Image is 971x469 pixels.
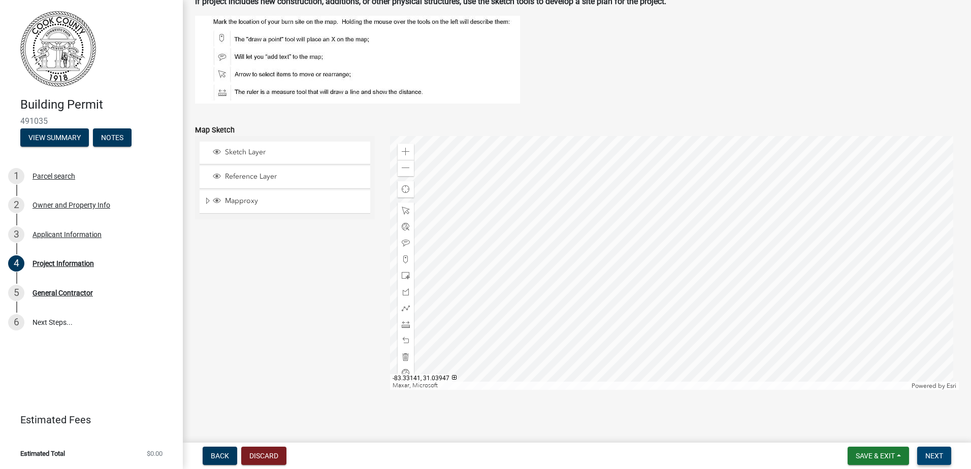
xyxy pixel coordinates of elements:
[909,382,959,390] div: Powered by
[195,127,235,134] label: Map Sketch
[8,197,24,213] div: 2
[33,260,94,267] div: Project Information
[241,447,286,465] button: Discard
[947,382,956,389] a: Esri
[147,450,163,457] span: $0.00
[8,255,24,272] div: 4
[33,202,110,209] div: Owner and Property Info
[856,452,895,460] span: Save & Exit
[204,196,211,207] span: Expand
[8,226,24,243] div: 3
[211,196,367,207] div: Mapproxy
[20,128,89,147] button: View Summary
[390,382,910,390] div: Maxar, Microsoft
[20,134,89,142] wm-modal-confirm: Summary
[211,452,229,460] span: Back
[398,160,414,176] div: Zoom out
[200,190,370,214] li: Mapproxy
[8,314,24,330] div: 6
[8,285,24,301] div: 5
[93,128,132,147] button: Notes
[203,447,237,465] button: Back
[8,168,24,184] div: 1
[33,231,102,238] div: Applicant Information
[917,447,951,465] button: Next
[211,172,367,182] div: Reference Layer
[20,11,96,87] img: Cook County, Georgia
[200,166,370,189] li: Reference Layer
[195,16,520,104] img: map_tools-sm_55698c4d-a833-4033-8769-698305356d8c.jpg
[33,173,75,180] div: Parcel search
[93,134,132,142] wm-modal-confirm: Notes
[848,447,909,465] button: Save & Exit
[20,116,163,126] span: 491035
[20,97,175,112] h4: Building Permit
[222,172,367,181] span: Reference Layer
[200,142,370,164] li: Sketch Layer
[8,410,167,430] a: Estimated Fees
[222,196,367,206] span: Mapproxy
[33,289,93,296] div: General Contractor
[925,452,943,460] span: Next
[398,181,414,197] div: Find my location
[211,148,367,158] div: Sketch Layer
[398,144,414,160] div: Zoom in
[20,450,65,457] span: Estimated Total
[199,139,371,217] ul: Layer List
[222,148,367,157] span: Sketch Layer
